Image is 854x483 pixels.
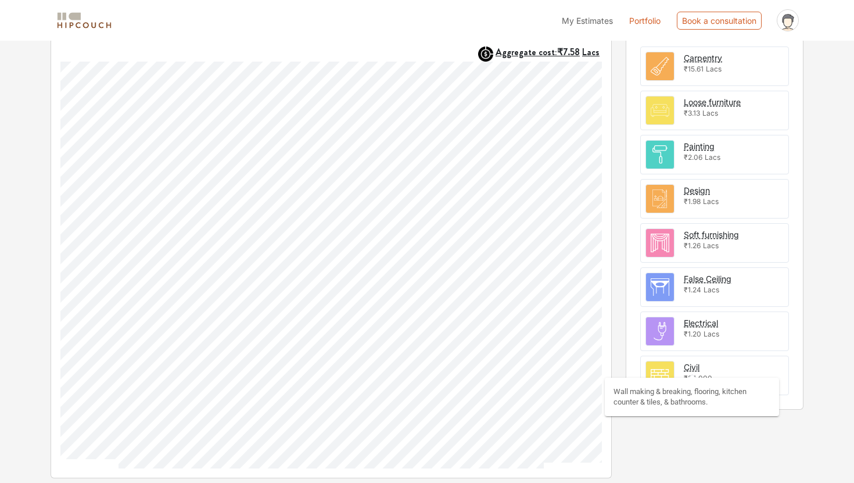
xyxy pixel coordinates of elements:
[646,141,674,169] img: room.svg
[496,46,602,58] button: Aggregate cost:₹7.58Lacs
[684,52,722,64] button: Carpentry
[55,8,113,34] span: logo-horizontal.svg
[496,45,600,59] strong: Aggregate cost:
[684,228,739,241] button: Soft furnishing
[684,273,731,285] button: False Ceiling
[684,140,715,152] button: Painting
[684,317,718,329] button: Electrical
[705,153,720,162] span: Lacs
[684,361,699,373] button: Civil
[684,241,701,250] span: ₹1.26
[646,185,674,213] img: room.svg
[646,317,674,345] img: room.svg
[646,229,674,257] img: room.svg
[677,12,762,30] div: Book a consultation
[684,65,704,73] span: ₹15.61
[550,460,601,470] a: [DOMAIN_NAME]
[562,16,613,26] span: My Estimates
[702,109,718,117] span: Lacs
[646,362,674,389] img: room.svg
[582,45,600,59] span: Lacs
[684,109,700,117] span: ₹3.13
[646,273,674,301] img: room.svg
[704,285,719,294] span: Lacs
[478,46,493,62] img: AggregateIcon
[704,330,719,338] span: Lacs
[684,197,701,206] span: ₹1.98
[703,197,719,206] span: Lacs
[646,52,674,80] img: room.svg
[703,241,719,250] span: Lacs
[684,184,710,196] button: Design
[684,153,702,162] span: ₹2.06
[557,45,580,59] span: ₹7.58
[684,285,701,294] span: ₹1.24
[646,96,674,124] img: room.svg
[55,10,113,31] img: logo-horizontal.svg
[684,330,701,338] span: ₹1.20
[684,96,741,108] button: Loose furniture
[629,15,661,27] a: Portfolio
[706,65,722,73] span: Lacs
[613,387,770,407] div: Wall making & breaking, flooring, kitchen counter & tiles, & bathrooms.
